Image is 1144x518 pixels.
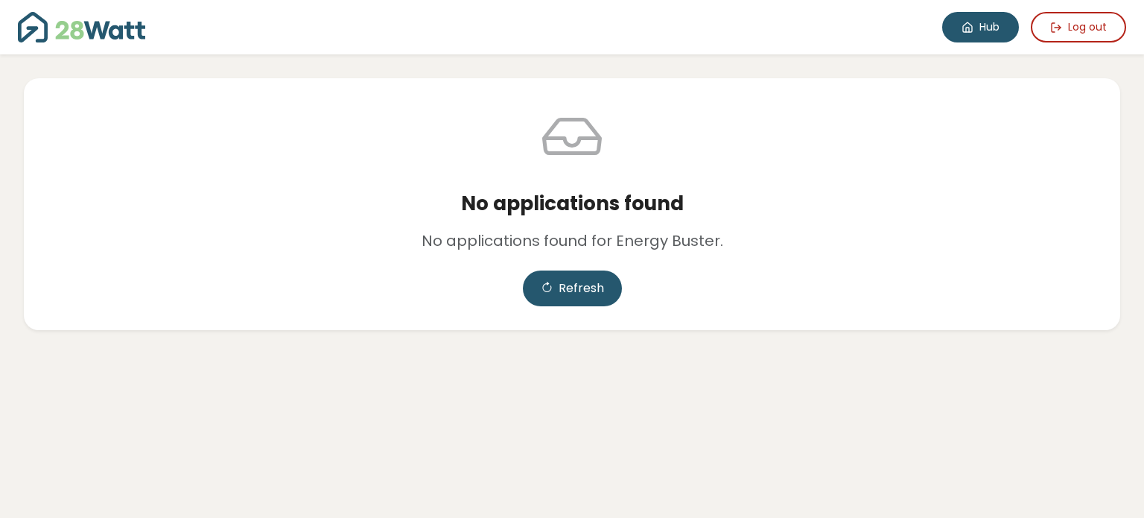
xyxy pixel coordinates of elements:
h3: No applications found [48,192,1096,217]
button: Log out [1031,12,1126,42]
img: 28Watt [18,12,145,42]
a: Hub [942,12,1019,42]
button: Refresh [523,271,622,306]
p: No applications found for Energy Buster. [48,229,1096,253]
